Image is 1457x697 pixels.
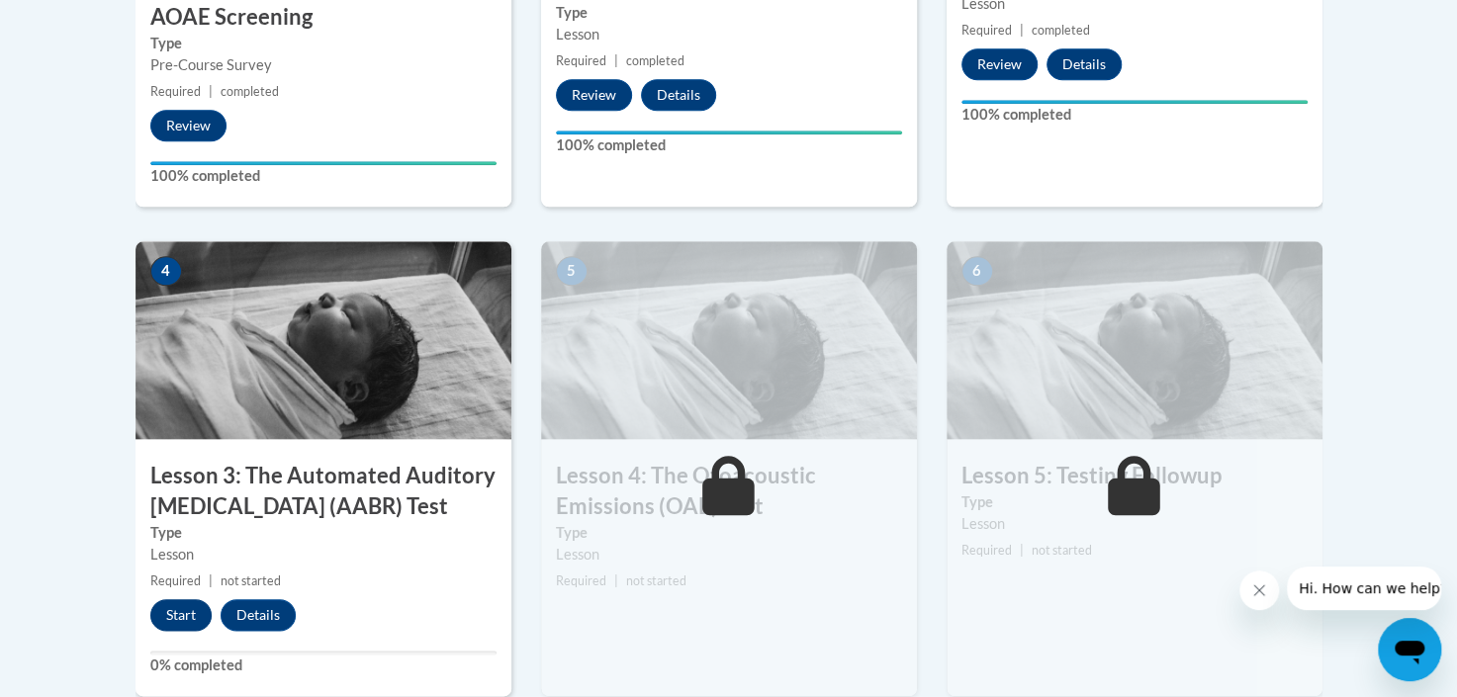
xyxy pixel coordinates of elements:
[556,79,632,111] button: Review
[614,573,618,588] span: |
[1020,543,1024,558] span: |
[150,33,497,54] label: Type
[626,573,686,588] span: not started
[209,84,213,99] span: |
[541,241,917,439] img: Course Image
[150,161,497,165] div: Your progress
[961,543,1012,558] span: Required
[556,53,606,68] span: Required
[150,165,497,187] label: 100% completed
[1239,570,1279,610] iframe: Close message
[556,131,902,134] div: Your progress
[556,256,588,286] span: 5
[947,461,1322,491] h3: Lesson 5: Testing Followup
[221,573,281,588] span: not started
[556,2,902,24] label: Type
[150,599,212,631] button: Start
[556,544,902,566] div: Lesson
[641,79,716,111] button: Details
[150,544,497,566] div: Lesson
[614,53,618,68] span: |
[1032,23,1090,38] span: completed
[1032,543,1092,558] span: not started
[150,522,497,544] label: Type
[947,241,1322,439] img: Course Image
[961,256,993,286] span: 6
[556,24,902,45] div: Lesson
[1287,566,1441,610] iframe: Message from company
[541,461,917,522] h3: Lesson 4: The Otoacoustic Emissions (OAE) Test
[961,491,1308,513] label: Type
[1020,23,1024,38] span: |
[556,573,606,588] span: Required
[626,53,684,68] span: completed
[150,54,497,76] div: Pre-Course Survey
[136,241,511,439] img: Course Image
[961,23,1012,38] span: Required
[150,654,497,676] label: 0% completed
[150,110,227,141] button: Review
[556,134,902,156] label: 100% completed
[961,100,1308,104] div: Your progress
[150,573,201,588] span: Required
[136,461,511,522] h3: Lesson 3: The Automated Auditory [MEDICAL_DATA] (AABR) Test
[221,599,296,631] button: Details
[556,522,902,544] label: Type
[961,48,1038,80] button: Review
[209,573,213,588] span: |
[150,84,201,99] span: Required
[1378,618,1441,681] iframe: Button to launch messaging window
[1047,48,1122,80] button: Details
[961,104,1308,126] label: 100% completed
[150,256,182,286] span: 4
[221,84,279,99] span: completed
[12,14,160,30] span: Hi. How can we help?
[961,513,1308,535] div: Lesson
